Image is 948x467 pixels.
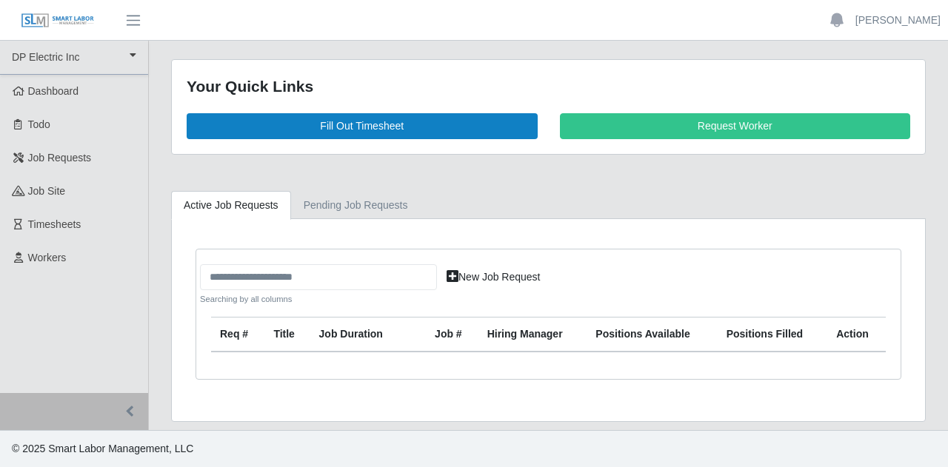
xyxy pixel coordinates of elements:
span: Dashboard [28,85,79,97]
a: Fill Out Timesheet [187,113,538,139]
th: Req # [211,318,264,352]
a: Active Job Requests [171,191,291,220]
span: job site [28,185,66,197]
span: Job Requests [28,152,92,164]
th: Positions Available [587,318,717,352]
th: Positions Filled [718,318,828,352]
th: Title [264,318,310,352]
th: Hiring Manager [478,318,587,352]
span: Timesheets [28,218,81,230]
a: Request Worker [560,113,911,139]
span: Todo [28,118,50,130]
div: Your Quick Links [187,75,910,98]
span: Workers [28,252,67,263]
a: New Job Request [437,264,550,290]
th: Job # [426,318,478,352]
th: Job Duration [310,318,406,352]
small: Searching by all columns [200,293,437,306]
a: Pending Job Requests [291,191,421,220]
span: © 2025 Smart Labor Management, LLC [12,443,193,454]
th: Action [827,318,886,352]
a: [PERSON_NAME] [855,13,941,28]
img: SLM Logo [21,13,95,29]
